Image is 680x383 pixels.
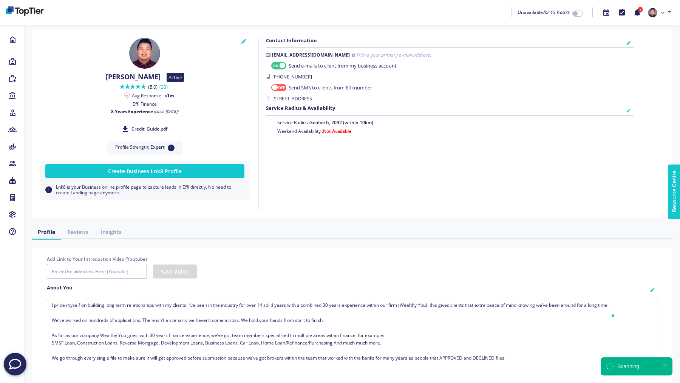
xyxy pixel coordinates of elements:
[122,125,167,133] a: Credit_Guide.pdf
[61,225,94,239] a: Reviews
[289,84,372,92] span: Send SMS to clients from Effi number
[266,74,634,80] label: [PHONE_NUMBER]
[168,145,175,151] small: i
[629,5,645,21] button: 1
[39,109,250,114] p: 8 Years Experience
[638,7,643,12] span: 1
[648,8,657,17] img: e310ebdf-1855-410b-9d61-d1abdff0f2ad-637831748356285317.png
[6,2,48,11] span: Resource Centre
[32,225,61,239] a: Profile
[47,264,147,279] input: Enter the video link Here (Youtube)
[289,62,397,70] span: Send e-mails to client from my business account
[153,265,197,278] button: Save Video
[6,6,44,16] img: bd260d39-06d4-48c8-91ce-4964555bf2e4-638900413960370303.png
[266,38,317,44] h5: Contact Information
[543,9,569,15] i: for 15 hours
[266,105,335,111] h5: Service Radius & Availability
[277,119,373,126] label: Service Radius :
[518,9,569,15] span: Unavailable
[356,52,431,58] small: This is your primary e-mail address.
[94,225,127,239] a: Insights
[148,83,170,90] span: (5.0)
[272,52,350,58] b: [EMAIL_ADDRESS][DOMAIN_NAME]
[106,73,161,81] h4: [PERSON_NAME]
[45,184,244,195] p: Lnk8 is your Business online profile page to capture leads in Effi directly. No need to create La...
[310,119,373,126] b: Seaforth, 2092 (within 10km)
[47,285,73,291] h5: About You
[133,101,157,108] label: Effi Finance
[323,128,351,134] span: Not Available
[167,73,184,82] span: Active
[47,255,147,263] legend: Add Link to Your Introduction Video (Youtube)
[129,38,160,69] img: e310ebdf-1855-410b-9d61-d1abdff0f2ad-637831748356285317.png
[154,109,178,114] i: (since [DATE])
[150,145,165,150] b: Expert
[114,145,175,151] p: Profile Strength:
[45,186,52,193] small: i
[45,164,244,178] button: Create Business Lnk8 Profile
[159,83,168,90] a: (33)
[132,93,162,98] span: Avg Response:
[164,93,174,98] span: <1m
[266,95,634,102] label: [STREET_ADDRESS]
[277,128,373,135] label: Weekend Availability :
